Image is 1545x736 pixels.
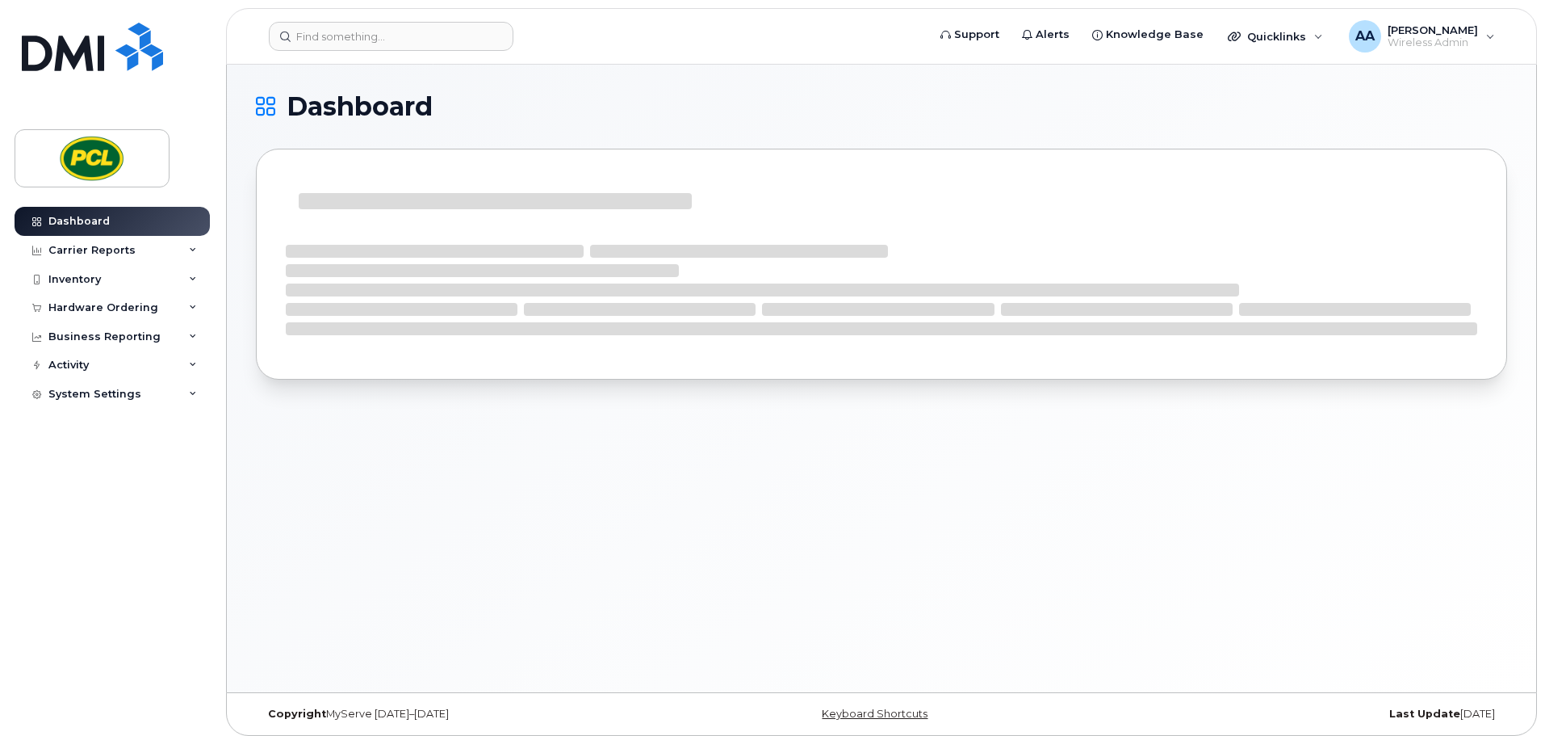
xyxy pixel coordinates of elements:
strong: Copyright [268,708,326,720]
div: MyServe [DATE]–[DATE] [256,708,673,721]
span: Dashboard [287,95,433,119]
strong: Last Update [1389,708,1460,720]
div: [DATE] [1090,708,1507,721]
a: Keyboard Shortcuts [822,708,927,720]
